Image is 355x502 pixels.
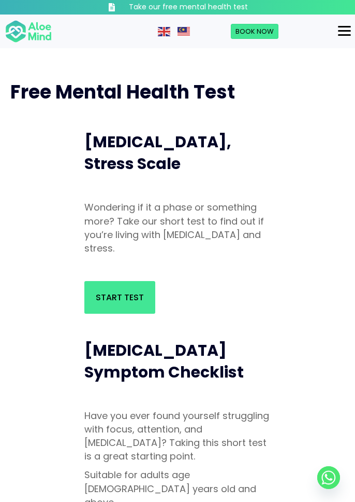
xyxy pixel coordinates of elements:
a: Take our free mental health test [84,2,271,12]
span: [MEDICAL_DATA], Stress Scale [84,131,231,175]
a: Start Test [84,281,155,314]
p: Wondering if it a phase or something more? Take our short test to find out if you’re living with ... [84,201,271,255]
span: Free Mental Health Test [10,79,235,105]
span: [MEDICAL_DATA] Symptom Checklist [84,339,244,383]
a: Book Now [231,24,278,39]
p: Have you ever found yourself struggling with focus, attention, and [MEDICAL_DATA]? Taking this sh... [84,409,271,463]
h3: Take our free mental health test [129,2,248,12]
span: Start Test [96,291,144,303]
a: Malay [177,26,191,36]
span: Book Now [235,26,274,36]
a: English [158,26,171,36]
a: Whatsapp [317,466,340,489]
img: Aloe mind Logo [5,20,52,44]
img: en [158,27,170,36]
button: Menu [334,22,355,40]
img: ms [177,27,190,36]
